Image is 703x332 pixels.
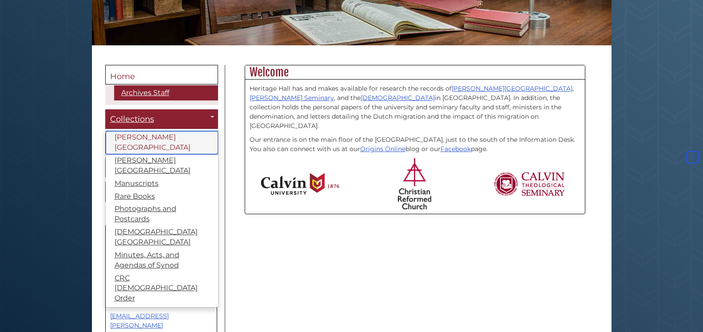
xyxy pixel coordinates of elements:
a: [PERSON_NAME][GEOGRAPHIC_DATA] [452,84,572,92]
a: Rare Books [106,190,218,203]
a: Home [105,65,218,84]
p: Heritage Hall has and makes available for research the records of , , and the in [GEOGRAPHIC_DATA... [250,84,580,131]
a: Manuscripts [106,177,218,190]
a: Archives Staff [114,85,218,100]
a: Photographs and Postcards [106,203,218,226]
img: Calvin University [261,173,339,195]
a: [PERSON_NAME][GEOGRAPHIC_DATA] [106,131,218,154]
img: Calvin Theological Seminary [493,172,565,196]
a: [PERSON_NAME] Seminary [250,94,334,102]
span: Home [110,72,135,81]
img: Christian Reformed Church [398,158,431,209]
a: [PERSON_NAME][GEOGRAPHIC_DATA] [106,154,218,177]
a: Minutes, Acts, and Agendas of Synod [106,249,218,272]
a: Back to Top [684,153,701,161]
a: Origins Online [360,145,405,153]
a: [DEMOGRAPHIC_DATA][GEOGRAPHIC_DATA] [106,226,218,249]
a: CRC [DEMOGRAPHIC_DATA] Order [106,272,218,305]
a: Facebook [441,145,471,153]
a: [DEMOGRAPHIC_DATA] [361,94,435,102]
span: Collections [110,114,154,124]
p: Our entrance is on the main floor of the [GEOGRAPHIC_DATA], just to the south of the Information ... [250,135,580,154]
a: Collections [105,109,218,129]
h2: Welcome [245,65,585,80]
